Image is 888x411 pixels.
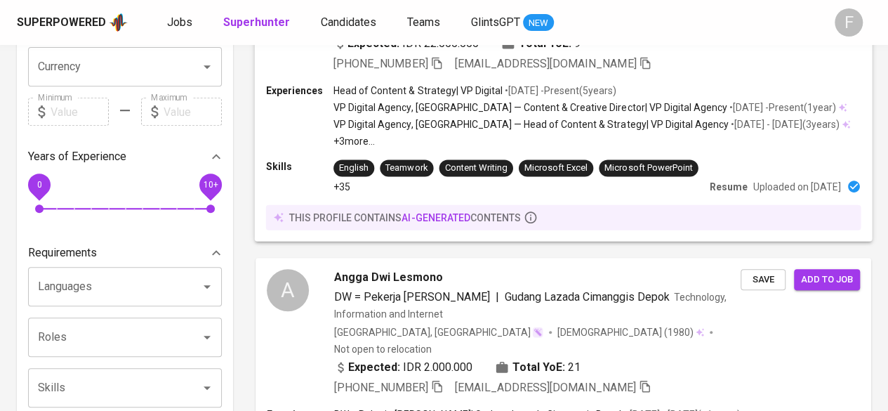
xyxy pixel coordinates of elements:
input: Value [51,98,109,126]
span: [EMAIL_ADDRESS][DOMAIN_NAME] [455,381,636,394]
button: Open [197,57,217,77]
span: Gudang Lazada Cimanggis Depok [505,290,670,304]
b: Total YoE: [519,34,571,51]
p: Uploaded on [DATE] [753,179,841,193]
span: GlintsGPT [471,15,520,29]
div: Microsoft PowerPoint [604,162,692,175]
p: Head of Content & Strategy | VP Digital [333,83,503,97]
a: Candidates [321,14,379,32]
b: Expected: [347,34,399,51]
button: Add to job [794,269,860,291]
span: Candidates [321,15,376,29]
div: English [339,162,369,175]
a: Jobs [167,14,195,32]
span: 21 [568,359,581,376]
a: GlintsGPT NEW [471,14,554,32]
p: Years of Experience [28,148,126,165]
div: F [835,8,863,37]
span: [PHONE_NUMBER] [333,56,428,70]
div: Content Writing [444,162,507,175]
p: Requirements [28,244,97,261]
p: +35 [333,179,350,193]
span: AI-generated [402,211,470,223]
div: (1980) [557,325,704,339]
b: Total YoE: [512,359,565,376]
span: 10+ [203,180,218,190]
span: [DEMOGRAPHIC_DATA] [557,325,664,339]
button: Save [741,269,786,291]
button: Open [197,327,217,347]
button: Open [197,277,217,296]
b: Expected: [348,359,400,376]
p: Experiences [266,83,333,97]
button: Open [197,378,217,398]
span: Jobs [167,15,192,29]
a: Superpoweredapp logo [17,12,128,33]
span: Save [748,272,778,288]
p: Resume [710,179,748,193]
div: IDR 2.000.000 [334,359,472,376]
div: Years of Experience [28,143,222,171]
div: Teamwork [385,162,428,175]
span: Technology, Information and Internet [334,292,727,320]
span: Angga Dwi Lesmono [334,269,443,286]
div: [GEOGRAPHIC_DATA], [GEOGRAPHIC_DATA] [334,325,543,339]
span: [PHONE_NUMBER] [334,381,428,394]
p: • [DATE] - Present ( 1 year ) [727,100,836,115]
a: Superhunter [223,14,293,32]
div: IDR 22.000.000 [333,34,479,51]
span: 9 [574,34,581,51]
p: • [DATE] - Present ( 5 years ) [503,83,616,97]
span: NEW [523,16,554,30]
div: A [267,269,309,311]
span: 0 [37,180,41,190]
p: Not open to relocation [334,342,432,356]
span: Teams [407,15,440,29]
div: Superpowered [17,15,106,31]
span: DW = Pekerja [PERSON_NAME] [334,290,490,304]
p: Skills [266,159,333,174]
span: [EMAIL_ADDRESS][DOMAIN_NAME] [455,56,637,70]
span: | [496,289,499,306]
p: • [DATE] - [DATE] ( 3 years ) [729,117,840,131]
div: Microsoft Excel [524,162,588,175]
p: +3 more ... [333,134,850,148]
p: VP Digital Agency, [GEOGRAPHIC_DATA] — Head of Content & Strategy | VP Digital Agency [333,117,729,131]
p: VP Digital Agency, [GEOGRAPHIC_DATA] — Content & Creative Director | VP Digital Agency [333,100,727,115]
div: Requirements [28,239,222,267]
span: Add to job [801,272,853,288]
input: Value [164,98,222,126]
a: Teams [407,14,443,32]
img: magic_wand.svg [532,327,543,338]
p: this profile contains contents [289,210,521,224]
b: Superhunter [223,15,290,29]
img: app logo [109,12,128,33]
